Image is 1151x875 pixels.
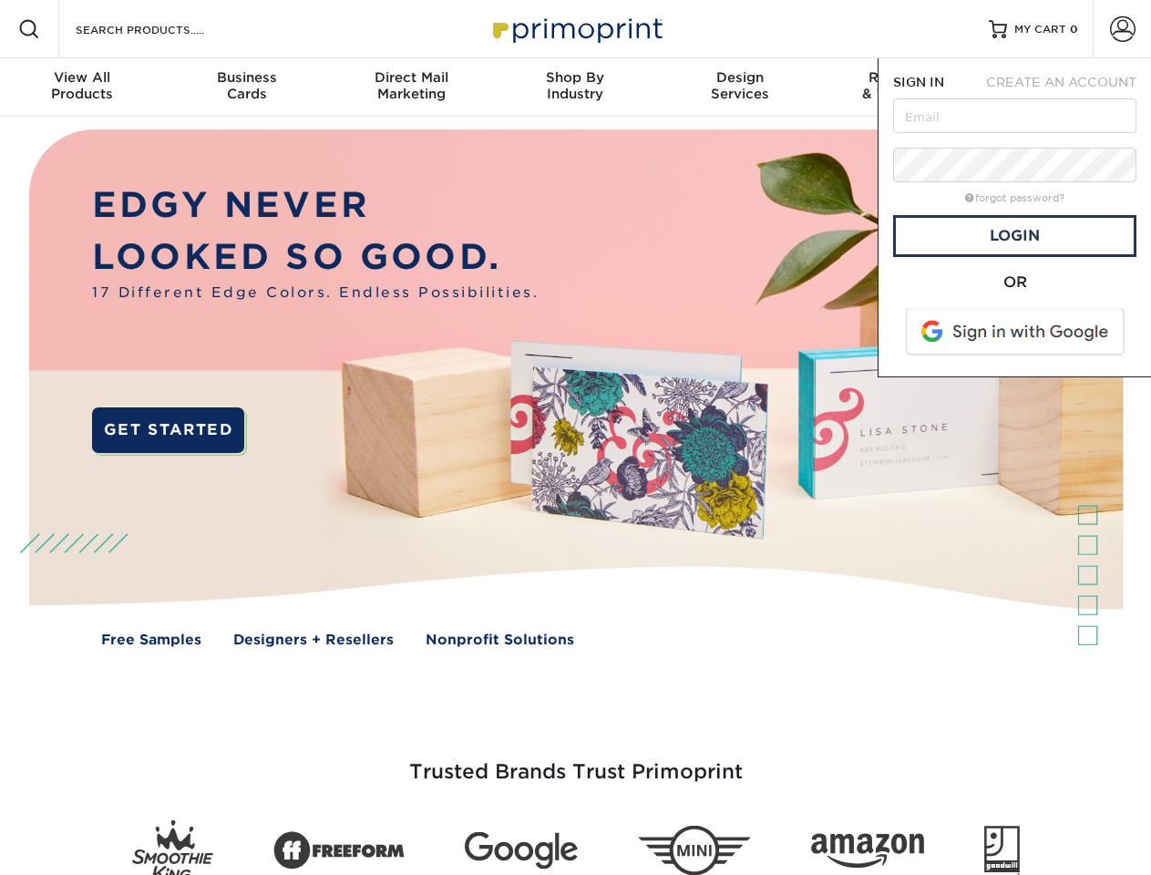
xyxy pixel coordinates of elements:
span: MY CART [1014,22,1066,37]
div: OR [893,272,1136,293]
a: DesignServices [658,58,822,117]
img: Amazon [811,834,924,869]
a: Designers + Resellers [233,630,394,651]
div: Cards [164,69,328,102]
span: Resources [822,69,986,86]
span: Business [164,69,328,86]
span: Design [658,69,822,86]
div: Industry [493,69,657,102]
a: GET STARTED [92,407,244,453]
h3: Trusted Brands Trust Primoprint [43,716,1109,806]
a: Free Samples [101,630,201,651]
span: 17 Different Edge Colors. Endless Possibilities. [92,283,539,304]
span: Direct Mail [329,69,493,86]
a: Shop ByIndustry [493,58,657,117]
a: Resources& Templates [822,58,986,117]
img: Goodwill [984,826,1020,875]
a: forgot password? [965,192,1064,204]
img: Primoprint [485,9,667,48]
img: Google [465,832,578,870]
p: LOOKED SO GOOD. [92,232,539,283]
span: CREATE AN ACCOUNT [986,75,1136,89]
span: Shop By [493,69,657,86]
a: Login [893,215,1136,257]
div: Services [658,69,822,102]
div: Marketing [329,69,493,102]
span: 0 [1070,23,1078,36]
input: SEARCH PRODUCTS..... [74,18,252,40]
input: Email [893,98,1136,133]
a: BusinessCards [164,58,328,117]
div: & Templates [822,69,986,102]
span: SIGN IN [893,75,944,89]
p: EDGY NEVER [92,180,539,232]
a: Direct MailMarketing [329,58,493,117]
a: Nonprofit Solutions [426,630,574,651]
